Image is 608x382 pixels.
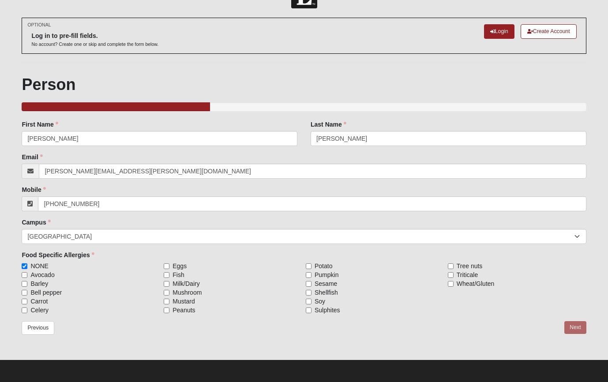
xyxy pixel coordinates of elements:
[164,281,169,287] input: Milk/Dairy
[22,185,45,194] label: Mobile
[22,120,58,129] label: First Name
[448,272,454,278] input: Triticale
[164,307,169,313] input: Peanuts
[457,270,478,279] span: Triticale
[315,288,338,297] span: Shellfish
[306,281,312,287] input: Sesame
[30,288,62,297] span: Bell pepper
[31,41,158,48] p: No account? Create one or skip and complete the form below.
[306,307,312,313] input: Sulphites
[22,251,94,259] label: Food Specific Allergies
[31,32,158,40] h6: Log in to pre-fill fields.
[22,290,27,296] input: Bell pepper
[22,218,50,227] label: Campus
[22,263,27,269] input: NONE
[30,262,48,270] span: NONE
[22,272,27,278] input: Avocado
[521,24,577,39] a: Create Account
[164,272,169,278] input: Fish
[448,281,454,287] input: Wheat/Gluten
[164,263,169,269] input: Eggs
[315,306,340,315] span: Sulphites
[27,22,51,28] small: OPTIONAL
[173,279,199,288] span: Milk/Dairy
[173,306,195,315] span: Peanuts
[173,262,187,270] span: Eggs
[311,120,346,129] label: Last Name
[22,321,54,335] a: Previous
[173,297,195,306] span: Mustard
[173,270,184,279] span: Fish
[173,288,202,297] span: Mushroom
[30,306,48,315] span: Celery
[30,279,48,288] span: Barley
[30,270,54,279] span: Avocado
[484,24,514,39] a: Login
[315,297,325,306] span: Soy
[306,299,312,304] input: Soy
[22,281,27,287] input: Barley
[164,290,169,296] input: Mushroom
[22,75,586,94] h1: Person
[164,299,169,304] input: Mustard
[22,299,27,304] input: Carrot
[306,263,312,269] input: Potato
[30,297,48,306] span: Carrot
[22,307,27,313] input: Celery
[306,290,312,296] input: Shellfish
[315,279,337,288] span: Sesame
[306,272,312,278] input: Pumpkin
[315,270,338,279] span: Pumpkin
[457,279,495,288] span: Wheat/Gluten
[22,153,42,161] label: Email
[315,262,332,270] span: Potato
[457,262,483,270] span: Tree nuts
[448,263,454,269] input: Tree nuts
